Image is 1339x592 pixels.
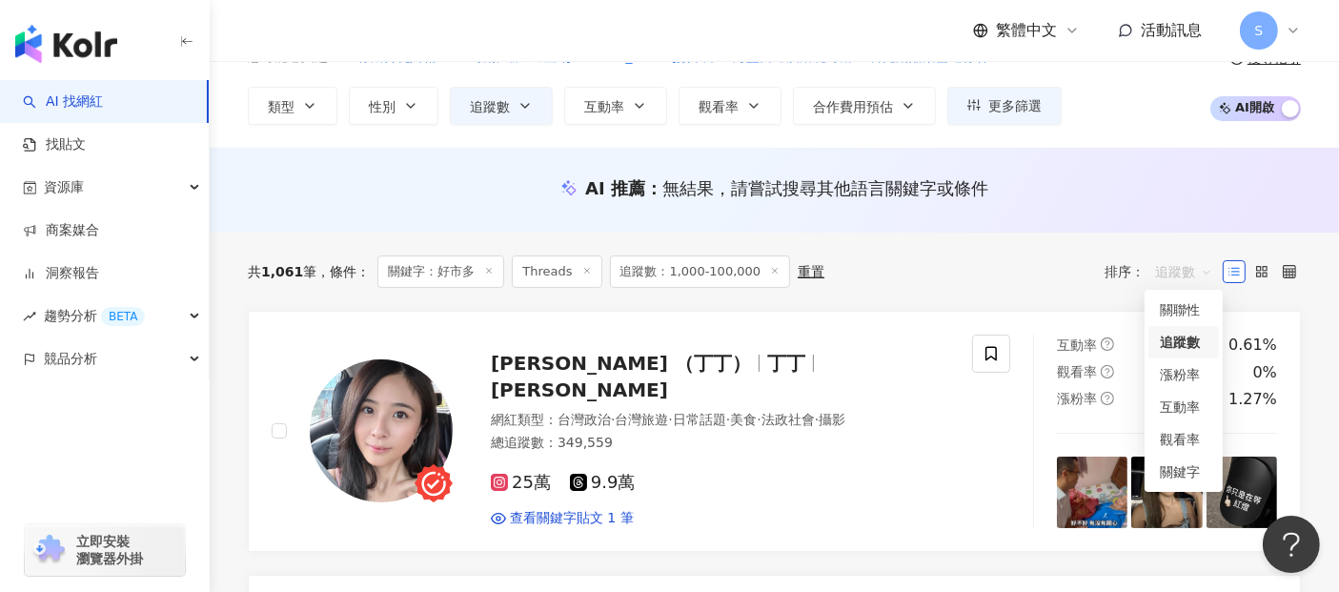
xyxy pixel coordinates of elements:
span: 競品分析 [44,337,97,380]
a: 查看關鍵字貼文 1 筆 [491,509,634,528]
a: 商案媒合 [23,221,99,240]
span: 合作費用預估 [813,99,893,114]
img: KOL Avatar [310,359,453,502]
div: 漲粉率 [1148,358,1219,391]
span: 漲粉率 [1057,391,1097,406]
span: question-circle [1101,392,1114,405]
span: 無結果，請嘗試搜尋其他語言關鍵字或條件 [662,178,988,198]
span: S [1255,20,1264,41]
button: 性別 [349,87,438,125]
span: 25萬 [491,473,551,493]
span: · [726,412,730,427]
div: 追蹤數 [1160,332,1207,353]
div: 0% [1253,362,1277,383]
div: 1.27% [1228,389,1277,410]
img: post-image [1207,457,1277,527]
span: 法政社會 [761,412,815,427]
a: 找貼文 [23,135,86,154]
span: question-circle [1101,337,1114,351]
span: 類型 [268,99,294,114]
span: 丁丁 [767,352,805,375]
span: 追蹤數：1,000-100,000 [610,255,791,288]
div: 重置 [798,264,824,279]
div: 觀看率 [1160,429,1207,450]
img: logo [15,25,117,63]
a: searchAI 找網紅 [23,92,103,112]
span: 資源庫 [44,166,84,209]
span: 趨勢分析 [44,295,145,337]
a: chrome extension立即安裝 瀏覽器外掛 [25,524,185,576]
div: 漲粉率 [1160,364,1207,385]
span: 觀看率 [1057,364,1097,379]
span: 關鍵字：好市多 [377,255,504,288]
span: question-circle [1101,365,1114,378]
span: 觀看率 [699,99,739,114]
img: post-image [1057,457,1127,527]
span: [PERSON_NAME] （丁丁） [491,352,751,375]
span: · [757,412,761,427]
span: 追蹤數 [1155,256,1212,287]
span: 日常話題 [673,412,726,427]
a: 洞察報告 [23,264,99,283]
span: 美食 [730,412,757,427]
span: rise [23,310,36,323]
img: chrome extension [30,535,68,565]
div: 關聯性 [1160,299,1207,320]
span: 更多篩選 [988,98,1042,113]
span: Threads [512,255,601,288]
span: · [668,412,672,427]
div: 關鍵字 [1160,461,1207,482]
button: 類型 [248,87,337,125]
div: 排序： [1105,256,1223,287]
div: 0.61% [1228,335,1277,356]
div: AI 推薦 ： [585,176,988,200]
span: · [611,412,615,427]
span: [PERSON_NAME] [491,378,668,401]
a: KOL Avatar[PERSON_NAME] （丁丁）丁丁[PERSON_NAME]網紅類型：台灣政治·台灣旅遊·日常話題·美食·法政社會·攝影總追蹤數：349,55925萬9.9萬查看關鍵字... [248,311,1301,552]
span: 繁體中文 [996,20,1057,41]
span: 台灣政治 [558,412,611,427]
img: post-image [1131,457,1202,527]
span: 性別 [369,99,396,114]
span: 互動率 [584,99,624,114]
div: 追蹤數 [1148,326,1219,358]
span: 台灣旅遊 [615,412,668,427]
div: 觀看率 [1148,423,1219,456]
button: 觀看率 [679,87,781,125]
span: 9.9萬 [570,473,636,493]
iframe: Help Scout Beacon - Open [1263,516,1320,573]
div: 關聯性 [1148,294,1219,326]
span: · [815,412,819,427]
button: 互動率 [564,87,667,125]
div: 互動率 [1148,391,1219,423]
button: 合作費用預估 [793,87,936,125]
span: 活動訊息 [1141,21,1202,39]
span: 1,061 [261,264,303,279]
button: 追蹤數 [450,87,553,125]
div: 互動率 [1160,397,1207,418]
button: 更多篩選 [947,87,1062,125]
span: 攝影 [819,412,845,427]
span: 查看關鍵字貼文 1 筆 [510,509,634,528]
div: BETA [101,307,145,326]
span: 互動率 [1057,337,1097,353]
span: 條件 ： [316,264,370,279]
div: 總追蹤數 ： 349,559 [491,434,949,453]
div: 關鍵字 [1148,456,1219,488]
div: 共 筆 [248,264,316,279]
span: 立即安裝 瀏覽器外掛 [76,533,143,567]
span: 追蹤數 [470,99,510,114]
div: 網紅類型 ： [491,411,949,430]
